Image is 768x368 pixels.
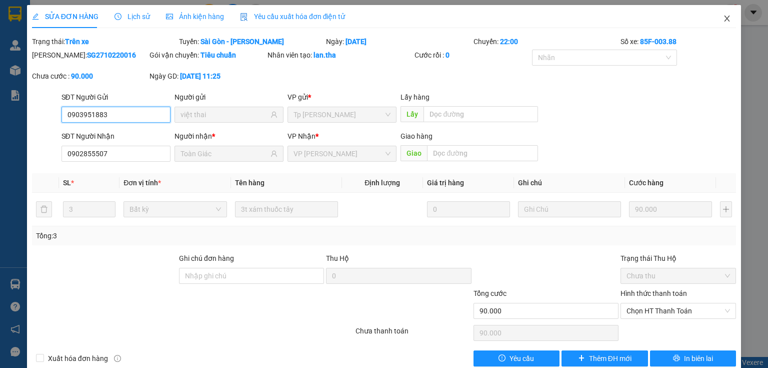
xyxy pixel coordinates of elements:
[620,289,687,297] label: Hình thức thanh toán
[720,201,732,217] button: plus
[578,354,585,362] span: plus
[364,179,400,187] span: Định lượng
[32,50,147,61] div: [PERSON_NAME]:
[427,201,510,217] input: 0
[325,36,472,47] div: Ngày:
[561,350,648,366] button: plusThêm ĐH mới
[149,50,265,61] div: Gói vận chuyển:
[174,92,283,103] div: Người gửi
[518,201,621,217] input: Ghi Chú
[270,150,277,157] span: user
[287,92,396,103] div: VP gửi
[629,179,663,187] span: Cước hàng
[44,353,112,364] span: Xuất hóa đơn hàng
[180,72,220,80] b: [DATE] 11:25
[32,13,98,21] span: SỬA ĐƠN HÀNG
[240,13,248,21] img: icon
[293,107,390,122] span: Tp Hồ Chí Minh
[114,13,121,20] span: clock-circle
[620,253,736,264] div: Trạng thái Thu Hộ
[472,36,619,47] div: Chuyến:
[87,51,136,59] b: SG2710220016
[71,72,93,80] b: 90.000
[345,38,366,46] b: [DATE]
[179,268,324,284] input: Ghi chú đơn hàng
[673,354,680,362] span: printer
[626,268,730,283] span: Chưa thu
[400,132,432,140] span: Giao hàng
[200,38,284,46] b: Sài Gòn - [PERSON_NAME]
[626,303,730,318] span: Chọn HT Thanh Toán
[414,50,530,61] div: Cước rồi :
[235,179,264,187] span: Tên hàng
[235,201,338,217] input: VD: Bàn, Ghế
[36,230,297,241] div: Tổng: 3
[423,106,538,122] input: Dọc đường
[32,71,147,82] div: Chưa cước :
[498,354,505,362] span: exclamation-circle
[65,38,89,46] b: Trên xe
[270,111,277,118] span: user
[640,38,676,46] b: 85F-003.88
[63,179,71,187] span: SL
[473,350,560,366] button: exclamation-circleYêu cầu
[500,38,518,46] b: 22:00
[313,51,336,59] b: lan.tha
[123,179,161,187] span: Đơn vị tính
[31,36,178,47] div: Trạng thái:
[354,325,472,343] div: Chưa thanh toán
[114,355,121,362] span: info-circle
[400,106,423,122] span: Lấy
[114,13,150,21] span: Lịch sử
[200,51,236,59] b: Tiêu chuẩn
[174,131,283,142] div: Người nhận
[36,201,52,217] button: delete
[514,173,625,193] th: Ghi chú
[427,145,538,161] input: Dọc đường
[166,13,173,20] span: picture
[400,145,427,161] span: Giao
[166,13,224,21] span: Ảnh kiện hàng
[400,93,429,101] span: Lấy hàng
[32,13,39,20] span: edit
[293,146,390,161] span: VP Phan Rang
[61,92,170,103] div: SĐT Người Gửi
[61,131,170,142] div: SĐT Người Nhận
[267,50,412,61] div: Nhân viên tạo:
[287,132,315,140] span: VP Nhận
[180,148,268,159] input: Tên người nhận
[180,109,268,120] input: Tên người gửi
[713,5,741,33] button: Close
[326,254,349,262] span: Thu Hộ
[178,36,325,47] div: Tuyến:
[240,13,345,21] span: Yêu cầu xuất hóa đơn điện tử
[619,36,737,47] div: Số xe:
[589,353,631,364] span: Thêm ĐH mới
[427,179,464,187] span: Giá trị hàng
[684,353,713,364] span: In biên lai
[445,51,449,59] b: 0
[629,201,712,217] input: 0
[509,353,534,364] span: Yêu cầu
[650,350,736,366] button: printerIn biên lai
[129,202,220,217] span: Bất kỳ
[723,15,731,23] span: close
[149,71,265,82] div: Ngày GD:
[179,254,234,262] label: Ghi chú đơn hàng
[473,289,506,297] span: Tổng cước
